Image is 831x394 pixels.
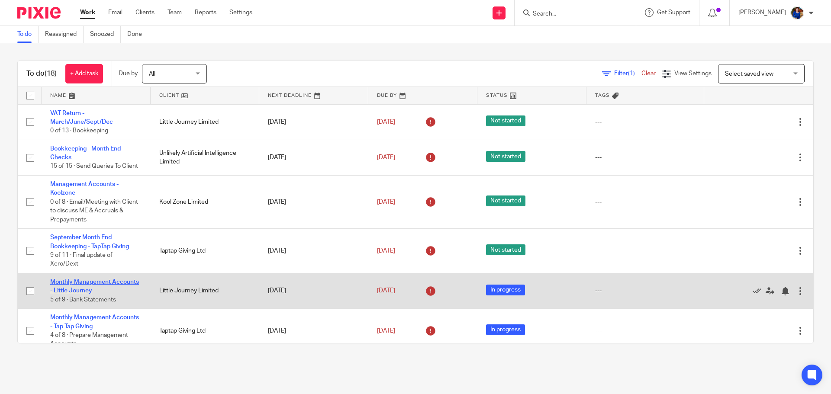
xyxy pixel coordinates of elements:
span: Get Support [657,10,690,16]
span: 4 of 8 · Prepare Management Accounts [50,332,128,347]
span: 9 of 11 · Final update of Xero/Dext [50,252,113,267]
span: 15 of 15 · Send Queries To Client [50,163,138,170]
td: Little Journey Limited [151,273,260,309]
span: Not started [486,244,525,255]
a: Monthly Management Accounts - Tap Tap Giving [50,314,139,329]
a: Work [80,8,95,17]
div: --- [595,118,696,126]
span: [DATE] [377,328,395,334]
td: Taptap Giving Ltd [151,309,260,353]
a: Clients [135,8,155,17]
a: Team [167,8,182,17]
a: Settings [229,8,252,17]
a: Mark as done [753,286,766,295]
td: Little Journey Limited [151,104,260,140]
div: --- [595,247,696,255]
input: Search [532,10,610,18]
td: Unlikely Artificial Intelligence Limited [151,140,260,175]
span: 0 of 13 · Bookkeeping [50,128,108,134]
span: (1) [628,70,635,77]
a: Clear [641,70,656,77]
img: Nicole.jpeg [790,6,804,20]
a: Monthly Management Accounts - Little Journey [50,279,139,294]
a: VAT Return - March/June/Sept/Dec [50,110,113,125]
a: September Month End Bookkeeping - TapTap Giving [50,234,129,249]
span: Tags [595,93,610,98]
td: [DATE] [259,140,368,175]
a: Done [127,26,148,43]
span: Not started [486,151,525,162]
span: In progress [486,324,525,335]
a: + Add task [65,64,103,83]
img: Pixie [17,7,61,19]
span: (18) [45,70,57,77]
td: [DATE] [259,273,368,309]
span: [DATE] [377,199,395,205]
span: [DATE] [377,119,395,125]
a: Snoozed [90,26,121,43]
span: 0 of 8 · Email/Meeting with Client to discuss ME & Accruals & Prepayments [50,199,138,223]
td: Kool Zone Limited [151,175,260,228]
h1: To do [26,69,57,78]
span: [DATE] [377,154,395,160]
span: [DATE] [377,248,395,254]
td: Taptap Giving Ltd [151,229,260,273]
span: Filter [614,70,641,77]
span: 5 of 9 · Bank Statements [50,297,116,303]
span: Not started [486,115,525,126]
a: Management Accounts - Koolzone [50,181,119,196]
p: Due by [119,69,138,78]
td: [DATE] [259,309,368,353]
p: [PERSON_NAME] [738,8,786,17]
a: Reports [195,8,216,17]
td: [DATE] [259,229,368,273]
div: --- [595,327,696,335]
span: Select saved view [725,71,773,77]
a: To do [17,26,39,43]
a: Reassigned [45,26,84,43]
span: [DATE] [377,288,395,294]
span: View Settings [674,70,712,77]
a: Bookkeeping - Month End Checks [50,146,121,160]
span: In progress [486,285,525,295]
span: Not started [486,195,525,206]
div: --- [595,153,696,162]
div: --- [595,286,696,295]
a: Email [108,8,122,17]
div: --- [595,198,696,206]
td: [DATE] [259,175,368,228]
span: All [149,71,155,77]
td: [DATE] [259,104,368,140]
